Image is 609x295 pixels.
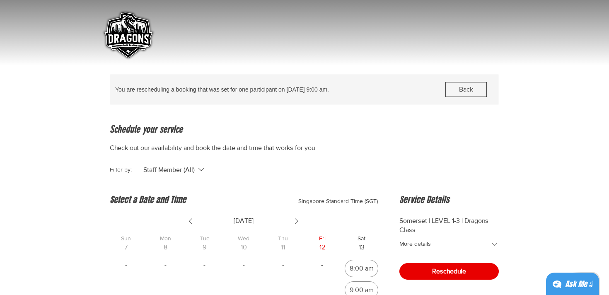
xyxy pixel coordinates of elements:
[282,261,284,268] span: -
[115,85,440,94] div: You are rescheduling a booking that was set for one participant on [DATE] 9:00 am.
[110,160,499,180] div: Filter by: Staff Member
[459,86,473,93] span: Back
[445,82,487,97] button: Back
[243,261,245,268] span: -
[110,243,143,252] span: 7
[267,243,300,252] span: 11
[143,165,195,175] span: Staff Member (All)
[234,216,254,226] span: [DATE]
[125,261,127,268] span: -
[188,243,221,252] span: 9
[321,261,323,268] span: -
[345,243,378,252] span: 13
[99,7,156,64] img: DRAGONS LOGO BADGE SINGAPORE.png
[227,235,260,243] span: Wed
[188,235,221,243] span: Tue
[399,240,431,248] h3: More details
[149,235,182,243] span: Mon
[143,165,206,175] button: Filter by:Staff Member (All)
[306,235,339,243] span: Fri
[306,243,339,252] span: 12
[164,261,167,268] span: -
[110,123,499,136] h1: Schedule your service
[399,235,499,254] button: More details
[267,235,300,243] span: Thu
[350,265,374,272] div: 8:00 am
[565,278,592,290] div: Ask Me ;)
[345,235,378,243] span: Sat
[110,143,499,153] p: Check out our availability and book the date and time that works for you
[350,287,374,293] div: 9:00 am
[399,263,499,280] button: Reschedule
[149,243,182,252] span: 8
[227,243,260,252] span: 10
[110,165,132,174] span: Filter by:
[298,196,378,208] span: Time zone: Singapore Standard Time (SGT)
[399,216,499,235] span: Somerset | LEVEL 1-3 | Dragons Class
[110,194,186,206] h2: Select a Date and Time
[110,235,143,243] span: Sun
[432,268,466,275] span: Reschedule
[292,216,302,226] button: Show next week
[399,194,499,206] h2: Service Details
[203,261,205,268] span: -
[186,216,196,226] button: Show previous week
